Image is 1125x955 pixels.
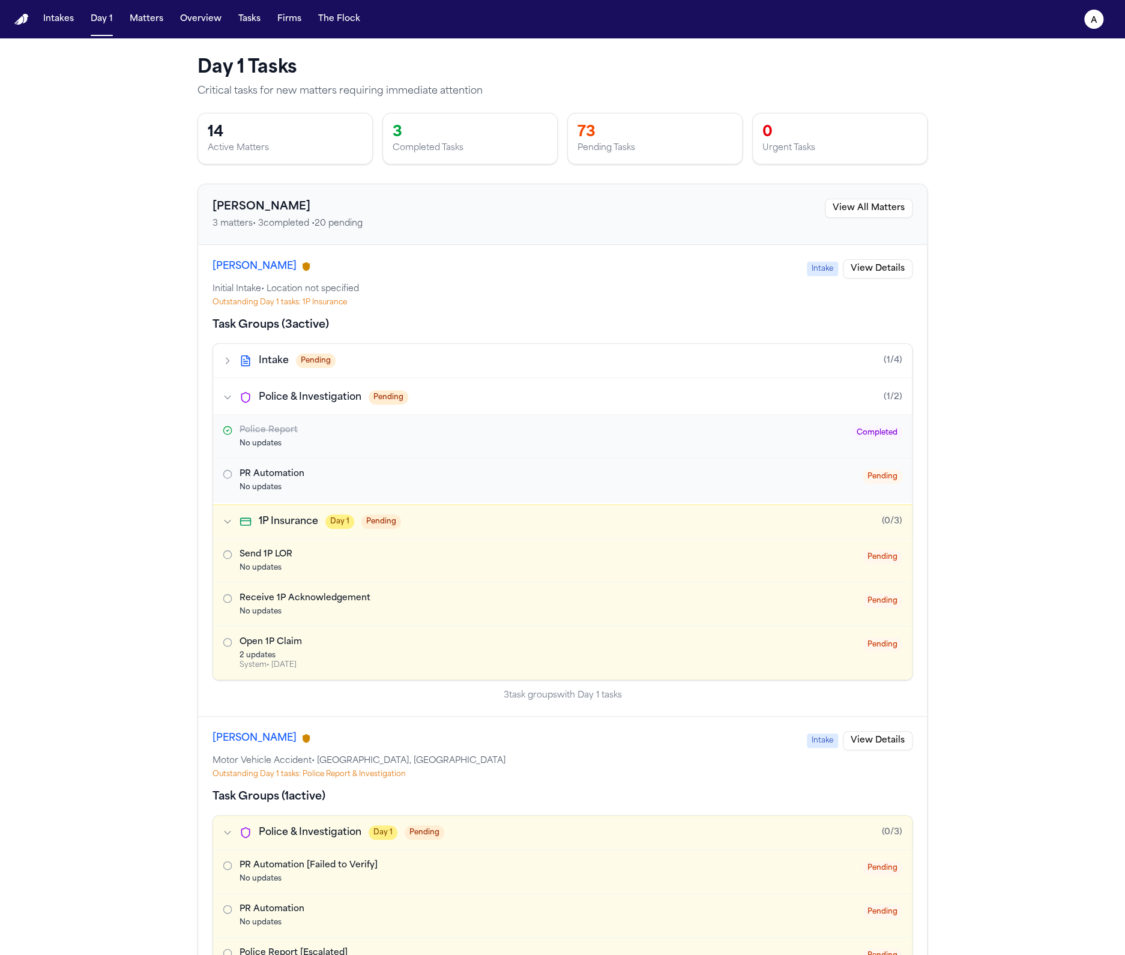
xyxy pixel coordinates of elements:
span: (1/2) [884,391,902,403]
p: Initial Intake • Location not specified [213,283,912,295]
h2: Task Groups ( 3 active) [213,317,329,334]
span: Pending [863,594,902,608]
button: Firms [273,8,306,30]
span: Pending [369,390,408,405]
h3: [PERSON_NAME] [213,199,363,215]
div: No updates [240,439,852,448]
button: Police & InvestigationDay 1Pending(0/3) [213,816,912,849]
p: Motor Vehicle Accident • [GEOGRAPHIC_DATA], [GEOGRAPHIC_DATA] [213,755,912,767]
span: Pending [296,354,336,368]
button: Open task: Send 1P LOR [213,539,912,583]
a: Home [14,14,29,25]
button: Open task: PR Automation [Failed to Verify] [213,850,912,894]
span: Pending [863,469,902,484]
p: Critical tasks for new matters requiring immediate attention [198,84,927,98]
div: Pending Tasks [578,142,732,154]
h1: Day 1 Tasks [198,58,927,79]
h2: Task Groups ( 1 active) [213,789,325,806]
div: Completed Tasks [393,142,547,154]
span: Pending [863,550,902,564]
button: Open task: PR Automation [213,894,912,938]
div: PR Automation [240,903,863,915]
button: Intakes [38,8,79,30]
span: (1/4) [884,355,902,367]
button: Day 1 [86,8,118,30]
div: PR Automation [Failed to Verify] [240,860,863,872]
span: Pending [863,905,902,919]
p: 3 matters • 3 completed • 20 pending [213,218,363,230]
div: No updates [240,918,863,927]
span: (0/3) [882,516,902,528]
button: View Details [843,259,912,279]
button: The Flock [313,8,365,30]
span: Day 1 [369,825,397,840]
button: Open task: Receive 1P Acknowledgement [213,583,912,627]
div: Receive 1P Acknowledgement [240,592,863,604]
button: [PERSON_NAME] [213,731,297,746]
span: Completed [852,426,902,440]
div: Open 1P Claim [240,636,863,648]
div: 3 [393,123,547,142]
span: Pending [361,514,401,529]
button: Open task: Open 1P Claim [213,627,912,679]
span: Pending [863,861,902,875]
div: Urgent Tasks [762,142,917,154]
button: IntakePending(1/4) [213,344,912,378]
div: PR Automation [240,468,863,480]
button: Matters [125,8,168,30]
div: 14 [208,123,363,142]
button: 1P InsuranceDay 1Pending(0/3) [213,505,912,538]
div: No updates [240,483,863,492]
div: Send 1P LOR [240,549,863,561]
span: Intake [807,734,838,748]
div: No updates [240,874,863,884]
p: 3 task groups with Day 1 tasks [213,690,912,702]
button: [PERSON_NAME] [213,259,297,274]
button: View Details [843,731,912,750]
div: Police Report [240,424,852,436]
p: Outstanding Day 1 tasks: 1P Insurance [213,298,912,307]
div: 0 [762,123,917,142]
div: No updates [240,563,863,573]
button: Open task: PR Automation [213,459,912,502]
button: View All Matters [825,199,912,218]
p: Outstanding Day 1 tasks: Police Report & Investigation [213,770,912,779]
div: 2 updates [240,651,863,660]
img: Finch Logo [14,14,29,25]
span: Intake [259,354,289,368]
span: Pending [863,637,902,652]
span: Intake [807,262,838,276]
span: (0/3) [882,827,902,839]
span: Police & Investigation [259,390,361,405]
span: Police & Investigation [259,825,361,840]
div: Last updated by System [240,660,863,670]
button: Open task: Police Report [213,415,912,459]
span: Day 1 [325,514,354,529]
div: Active Matters [208,142,363,154]
button: Overview [175,8,226,30]
div: 73 [578,123,732,142]
button: Tasks [234,8,265,30]
button: Police & InvestigationPending(1/2) [213,381,912,414]
div: No updates [240,607,863,616]
span: 1P Insurance [259,514,318,529]
span: Pending [405,825,444,840]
